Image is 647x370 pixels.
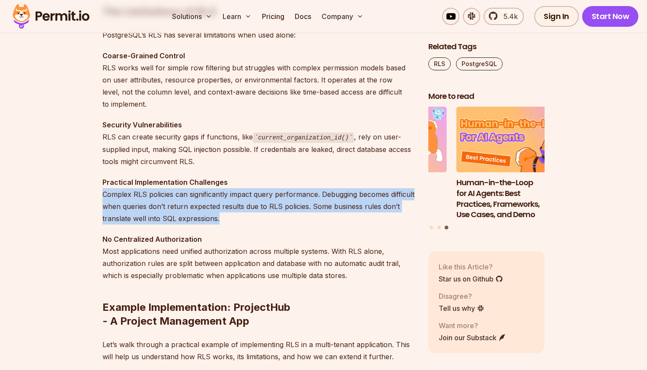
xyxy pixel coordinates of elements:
[291,8,315,25] a: Docs
[253,133,354,143] code: current_organization_id()
[534,6,579,27] a: Sign In
[102,338,414,363] p: Let’s walk through a practical example of implementing RLS in a multi-tenant application. This wi...
[456,177,573,220] h3: Human-in-the-Loop for AI Agents: Best Practices, Frameworks, Use Cases, and Demo
[102,176,414,225] p: Complex RLS policies can significantly impact query performance. Debugging becomes difficult when...
[439,303,484,313] a: Tell us why
[582,6,639,27] a: Start Now
[169,8,216,25] button: Solutions
[437,226,441,229] button: Go to slide 2
[102,233,414,281] p: Most applications need unified authorization across multiple systems. With RLS alone, authorizati...
[428,107,545,231] div: Posts
[430,226,433,229] button: Go to slide 1
[330,107,447,221] li: 2 of 3
[439,332,506,343] a: Join our Substack
[439,262,503,272] p: Like this Article?
[102,50,414,110] p: RLS works well for simple row filtering but struggles with complex permission models based on use...
[330,107,447,173] img: Why JWTs Can’t Handle AI Agent Access
[9,2,93,31] img: Permit logo
[330,177,447,199] h3: Why JWTs Can’t Handle AI Agent Access
[102,119,414,168] p: RLS can create security gaps if functions, like , rely on user-supplied input, making SQL injecti...
[445,226,449,230] button: Go to slide 3
[102,235,202,244] strong: No Centralized Authorization
[258,8,288,25] a: Pricing
[456,107,573,221] li: 3 of 3
[102,120,182,129] strong: Security Vulnerabilities
[439,274,503,284] a: Star us on Github
[219,8,255,25] button: Learn
[428,41,545,52] h2: Related Tags
[102,51,185,60] strong: Coarse-Grained Control
[439,291,484,301] p: Disagree?
[439,320,506,331] p: Want more?
[102,29,414,41] p: PostgreSQL’s RLS has several limitations when used alone:
[428,57,451,70] a: RLS
[318,8,367,25] button: Company
[102,178,228,187] strong: Practical Implementation Challenges
[484,8,524,25] a: 5.4k
[456,57,503,70] a: PostgreSQL
[456,107,573,173] img: Human-in-the-Loop for AI Agents: Best Practices, Frameworks, Use Cases, and Demo
[498,11,518,22] span: 5.4k
[456,107,573,221] a: Human-in-the-Loop for AI Agents: Best Practices, Frameworks, Use Cases, and DemoHuman-in-the-Loop...
[428,91,545,102] h2: More to read
[102,266,414,328] h2: Example Implementation: ProjectHub - A Project Management App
